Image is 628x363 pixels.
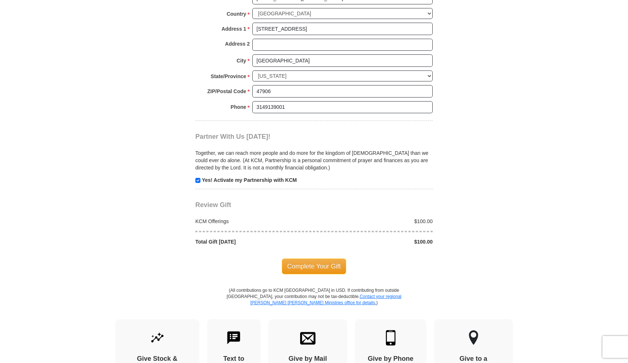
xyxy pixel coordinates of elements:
strong: State/Province [211,71,246,81]
div: KCM Offerings [192,218,314,225]
h4: Give by Phone [368,355,414,363]
img: other-region [468,330,479,345]
img: mobile.svg [383,330,398,345]
strong: Country [227,9,246,19]
h4: Give by Mail [281,355,334,363]
strong: Address 2 [225,39,250,49]
p: Together, we can reach more people and do more for the kingdom of [DEMOGRAPHIC_DATA] than we coul... [195,149,433,171]
a: Contact your regional [PERSON_NAME] [PERSON_NAME] Ministries office for details. [250,294,401,305]
div: $100.00 [314,218,437,225]
span: Review Gift [195,201,231,209]
strong: Address 1 [222,24,246,34]
div: Total Gift [DATE] [192,238,314,245]
strong: ZIP/Postal Code [207,86,246,96]
img: envelope.svg [300,330,315,345]
strong: Yes! Activate my Partnership with KCM [202,177,297,183]
strong: Phone [231,102,246,112]
img: give-by-stock.svg [150,330,165,345]
div: $100.00 [314,238,437,245]
span: Complete Your Gift [282,259,346,274]
img: text-to-give.svg [226,330,241,345]
p: (All contributions go to KCM [GEOGRAPHIC_DATA] in USD. If contributing from outside [GEOGRAPHIC_D... [226,287,402,319]
strong: City [237,56,246,66]
span: Partner With Us [DATE]! [195,133,271,140]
